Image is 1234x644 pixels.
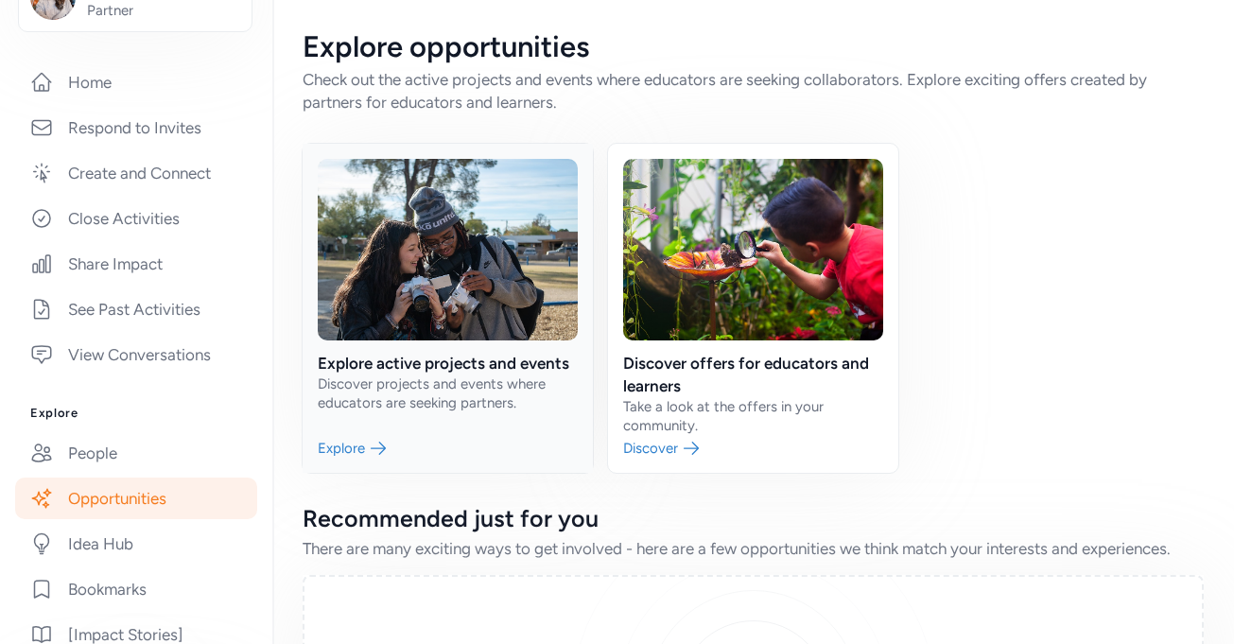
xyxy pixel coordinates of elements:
div: There are many exciting ways to get involved - here are a few opportunities we think match your i... [303,537,1204,560]
a: View Conversations [15,334,257,375]
div: Check out the active projects and events where educators are seeking collaborators. Explore excit... [303,68,1204,113]
a: See Past Activities [15,288,257,330]
a: Bookmarks [15,568,257,610]
div: Explore opportunities [303,30,1204,64]
a: Respond to Invites [15,107,257,148]
a: Opportunities [15,478,257,519]
a: People [15,432,257,474]
a: Create and Connect [15,152,257,194]
a: Home [15,61,257,103]
div: Recommended just for you [303,503,1204,533]
a: Share Impact [15,243,257,285]
a: Close Activities [15,198,257,239]
h3: Explore [30,406,242,421]
span: Partner [87,1,240,20]
a: Idea Hub [15,523,257,565]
